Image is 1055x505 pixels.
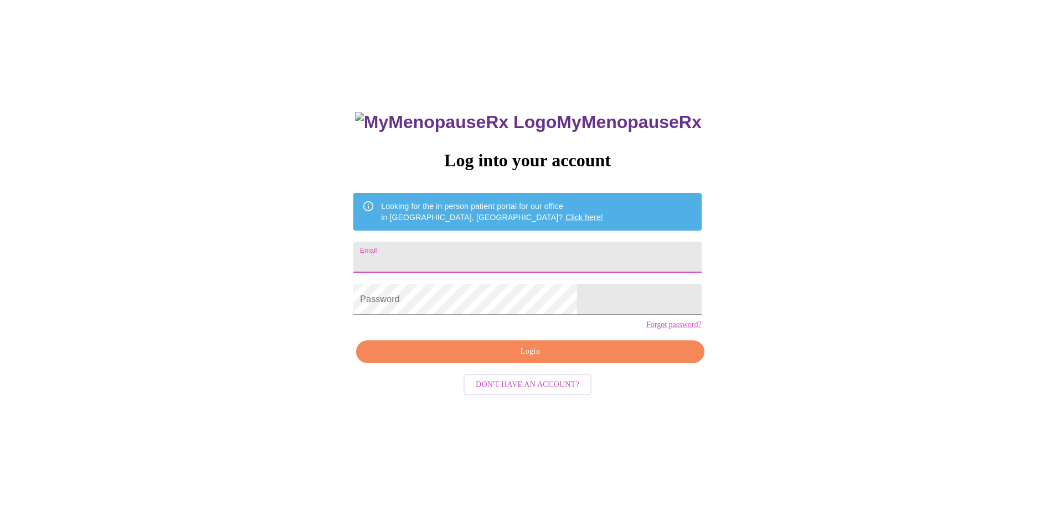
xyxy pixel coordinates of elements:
[369,345,691,359] span: Login
[464,374,591,396] button: Don't have an account?
[565,213,603,222] a: Click here!
[461,379,594,389] a: Don't have an account?
[355,112,557,132] img: MyMenopauseRx Logo
[646,320,702,329] a: Forgot password?
[476,378,579,392] span: Don't have an account?
[355,112,702,132] h3: MyMenopauseRx
[356,340,704,363] button: Login
[353,150,701,171] h3: Log into your account
[381,196,603,227] div: Looking for the in person patient portal for our office in [GEOGRAPHIC_DATA], [GEOGRAPHIC_DATA]?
